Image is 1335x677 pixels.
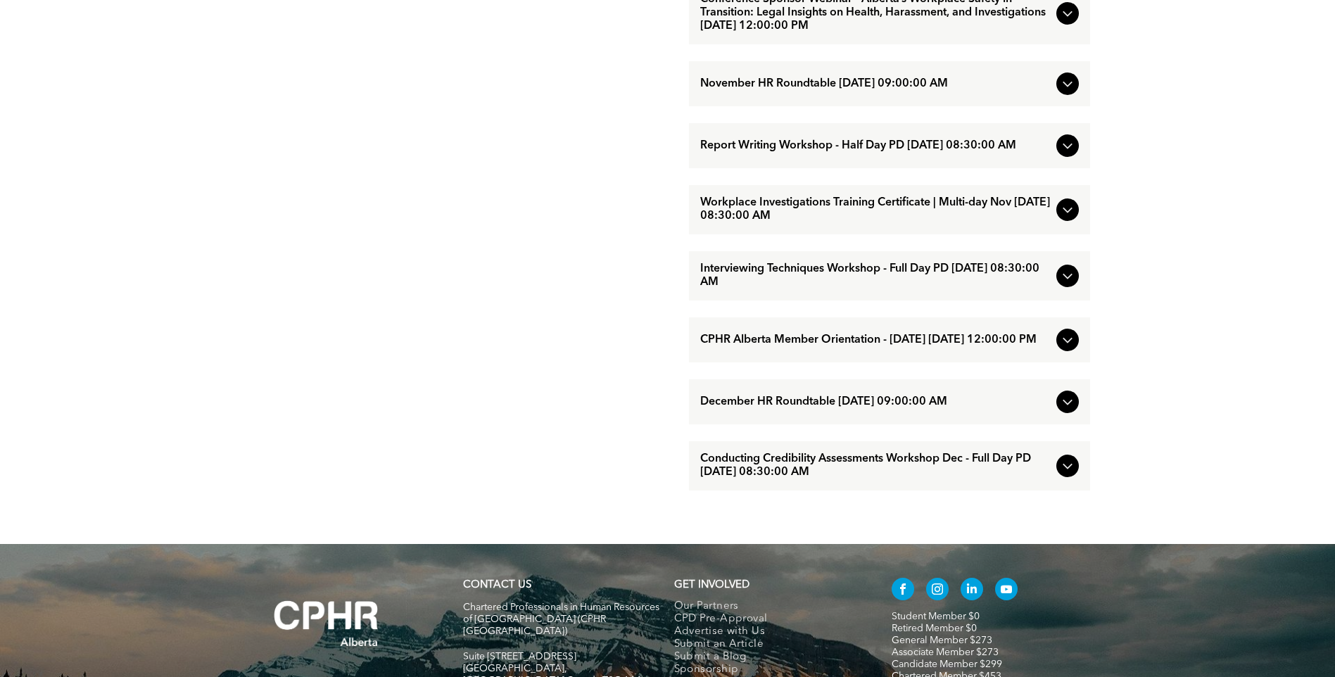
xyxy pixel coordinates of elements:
[674,613,862,626] a: CPD Pre-Approval
[463,652,576,662] span: Suite [STREET_ADDRESS]
[961,578,983,604] a: linkedin
[700,139,1051,153] span: Report Writing Workshop - Half Day PD [DATE] 08:30:00 AM
[463,602,659,636] span: Chartered Professionals in Human Resources of [GEOGRAPHIC_DATA] (CPHR [GEOGRAPHIC_DATA])
[674,600,862,613] a: Our Partners
[892,624,977,633] a: Retired Member $0
[700,396,1051,409] span: December HR Roundtable [DATE] 09:00:00 AM
[995,578,1018,604] a: youtube
[674,626,862,638] a: Advertise with Us
[700,334,1051,347] span: CPHR Alberta Member Orientation - [DATE] [DATE] 12:00:00 PM
[674,638,862,651] a: Submit an Article
[674,580,749,590] span: GET INVOLVED
[246,572,407,675] img: A white background with a few lines on it
[700,262,1051,289] span: Interviewing Techniques Workshop - Full Day PD [DATE] 08:30:00 AM
[463,580,531,590] a: CONTACT US
[926,578,949,604] a: instagram
[892,635,992,645] a: General Member $273
[700,453,1051,479] span: Conducting Credibility Assessments Workshop Dec - Full Day PD [DATE] 08:30:00 AM
[674,664,862,676] a: Sponsorship
[892,612,980,621] a: Student Member $0
[892,578,914,604] a: facebook
[892,659,1002,669] a: Candidate Member $299
[700,196,1051,223] span: Workplace Investigations Training Certificate | Multi-day Nov [DATE] 08:30:00 AM
[700,77,1051,91] span: November HR Roundtable [DATE] 09:00:00 AM
[674,651,862,664] a: Submit a Blog
[892,647,999,657] a: Associate Member $273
